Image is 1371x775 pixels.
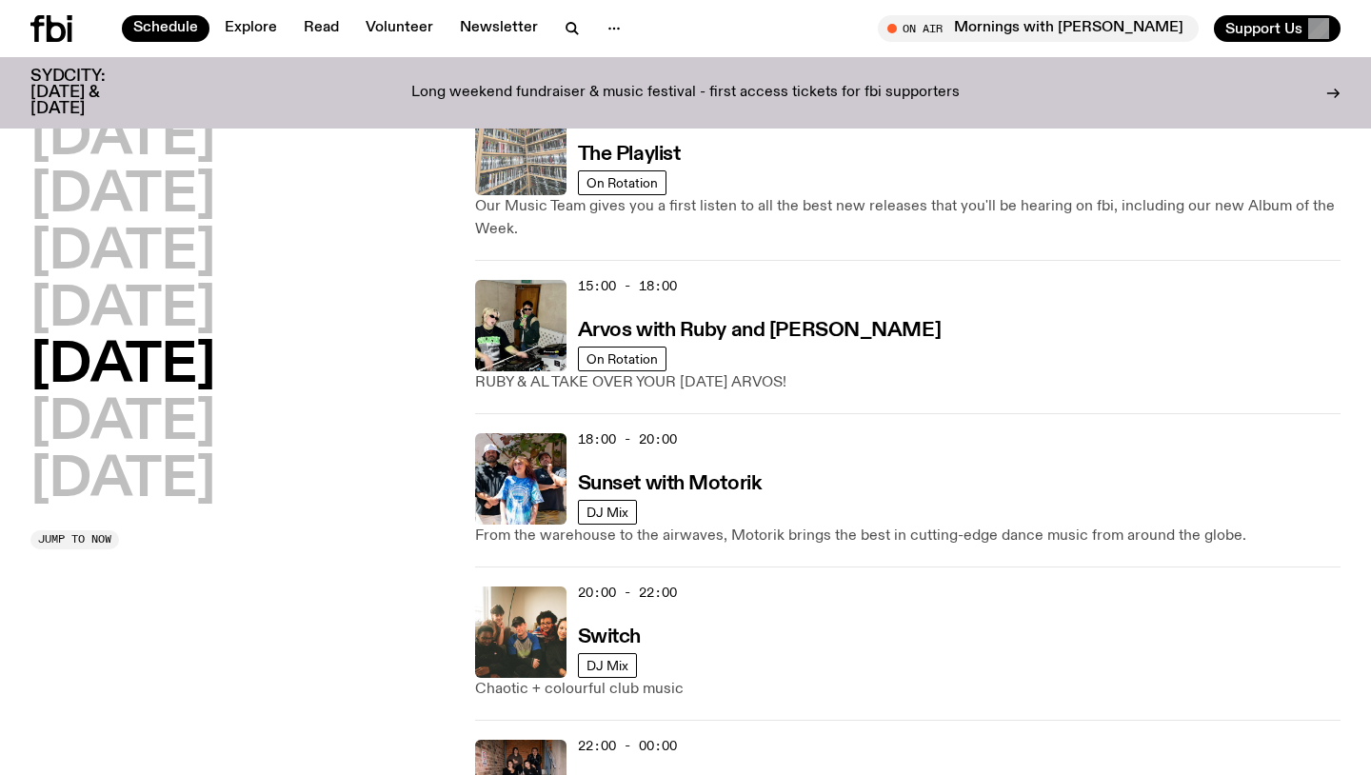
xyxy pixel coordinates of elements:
a: Switch [578,624,641,647]
span: 22:00 - 00:00 [578,737,677,755]
a: DJ Mix [578,653,637,678]
a: On Rotation [578,347,666,371]
h3: Arvos with Ruby and [PERSON_NAME] [578,321,941,341]
a: Schedule [122,15,209,42]
img: Andrew, Reenie, and Pat stand in a row, smiling at the camera, in dappled light with a vine leafe... [475,433,566,525]
a: The Playlist [578,141,681,165]
button: [DATE] [30,112,215,166]
h3: The Playlist [578,145,681,165]
span: 18:00 - 20:00 [578,430,677,448]
p: Chaotic + colourful club music [475,678,1341,701]
span: Support Us [1225,20,1302,37]
a: Arvos with Ruby and [PERSON_NAME] [578,317,941,341]
h3: Sunset with Motorik [578,474,762,494]
a: Explore [213,15,288,42]
h3: Switch [578,627,641,647]
img: A corner shot of the fbi music library [475,104,566,195]
a: Volunteer [354,15,445,42]
a: Newsletter [448,15,549,42]
span: Jump to now [38,534,111,545]
a: Sunset with Motorik [578,470,762,494]
a: DJ Mix [578,500,637,525]
p: From the warehouse to the airwaves, Motorik brings the best in cutting-edge dance music from arou... [475,525,1341,547]
span: On Rotation [586,351,658,366]
p: Our Music Team gives you a first listen to all the best new releases that you'll be hearing on fb... [475,195,1341,241]
p: RUBY & AL TAKE OVER YOUR [DATE] ARVOS! [475,371,1341,394]
a: On Rotation [578,170,666,195]
p: Long weekend fundraiser & music festival - first access tickets for fbi supporters [411,85,960,102]
button: [DATE] [30,397,215,450]
img: Ruby wears a Collarbones t shirt and pretends to play the DJ decks, Al sings into a pringles can.... [475,280,566,371]
button: [DATE] [30,340,215,393]
button: [DATE] [30,227,215,280]
img: A warm film photo of the switch team sitting close together. from left to right: Cedar, Lau, Sand... [475,586,566,678]
button: [DATE] [30,169,215,223]
button: On AirMornings with [PERSON_NAME] [878,15,1199,42]
span: 20:00 - 22:00 [578,584,677,602]
button: Jump to now [30,530,119,549]
button: [DATE] [30,284,215,337]
span: DJ Mix [586,658,628,672]
span: 15:00 - 18:00 [578,277,677,295]
h3: SYDCITY: [DATE] & [DATE] [30,69,152,117]
span: On Rotation [586,175,658,189]
span: DJ Mix [586,505,628,519]
a: Read [292,15,350,42]
button: Support Us [1214,15,1341,42]
button: [DATE] [30,454,215,507]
